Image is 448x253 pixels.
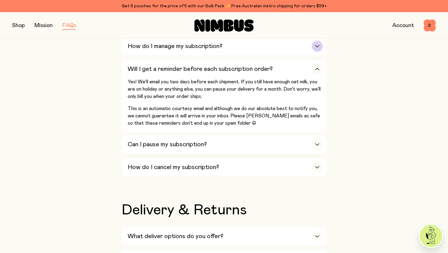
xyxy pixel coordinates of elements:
[392,23,414,28] a: Account
[420,225,442,247] img: agent
[122,227,326,245] button: What deliver options do you offer?
[122,203,326,217] h2: Delivery & Returns
[128,65,273,73] h3: Will I get a reminder before each subscription order?
[128,164,219,171] h3: How do I cancel my subscription?
[122,37,326,55] button: How do I manage my subscription?
[424,19,436,32] button: 2
[12,2,436,10] div: Get 6 pouches for the price of 5 with our Bulk Pack ✨ Free Australian metro shipping for orders $59+
[128,233,223,240] h3: What deliver options do you offer?
[34,23,53,28] a: Mission
[122,60,326,133] button: Will I get a reminder before each subscription order?Yes! We'll email you two days before each sh...
[62,23,76,28] a: FAQs
[128,141,207,148] h3: Can I pause my subscription?
[122,158,326,176] button: How do I cancel my subscription?
[128,43,222,50] h3: How do I manage my subscription?
[128,105,323,127] p: This is an automatic courtesy email and although we do our absolute best to notify you, we cannot...
[128,78,323,100] p: Yes! We'll email you two days before each shipment. If you still have enough oat milk, you are on...
[122,135,326,154] button: Can I pause my subscription?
